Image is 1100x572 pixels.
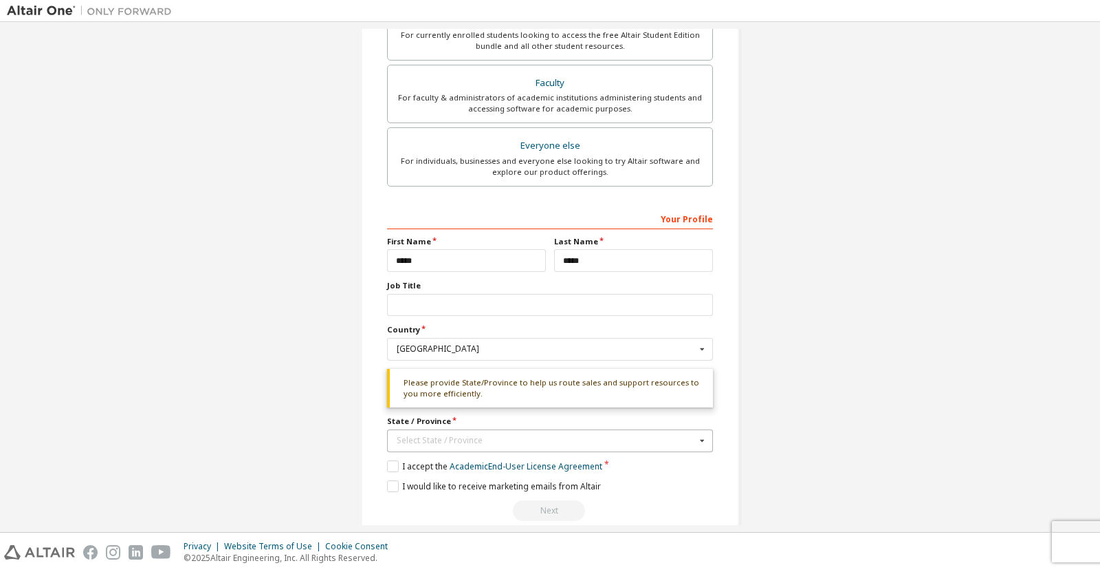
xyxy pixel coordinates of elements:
[397,345,696,353] div: [GEOGRAPHIC_DATA]
[83,545,98,560] img: facebook.svg
[396,156,704,178] div: For individuals, businesses and everyone else looking to try Altair software and explore our prod...
[325,541,396,552] div: Cookie Consent
[396,74,704,93] div: Faculty
[224,541,325,552] div: Website Terms of Use
[106,545,120,560] img: instagram.svg
[387,480,601,492] label: I would like to receive marketing emails from Altair
[450,460,602,472] a: Academic End-User License Agreement
[387,369,713,408] div: Please provide State/Province to help us route sales and support resources to you more efficiently.
[151,545,171,560] img: youtube.svg
[396,30,704,52] div: For currently enrolled students looking to access the free Altair Student Edition bundle and all ...
[387,500,713,521] div: Read and acccept EULA to continue
[396,92,704,114] div: For faculty & administrators of academic institutions administering students and accessing softwa...
[387,416,713,427] label: State / Province
[387,460,602,472] label: I accept the
[129,545,143,560] img: linkedin.svg
[387,324,713,335] label: Country
[184,541,224,552] div: Privacy
[387,207,713,229] div: Your Profile
[387,236,546,247] label: First Name
[396,136,704,156] div: Everyone else
[554,236,713,247] label: Last Name
[4,545,75,560] img: altair_logo.svg
[184,552,396,564] p: © 2025 Altair Engineering, Inc. All Rights Reserved.
[397,436,696,445] div: Select State / Province
[387,280,713,291] label: Job Title
[7,4,179,18] img: Altair One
